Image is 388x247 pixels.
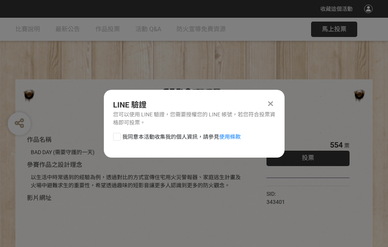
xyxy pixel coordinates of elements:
a: 作品投票 [95,18,120,41]
span: 防火宣導免費資源 [177,25,226,33]
button: 馬上投票 [311,22,357,37]
span: 554 [330,140,343,150]
a: 活動 Q&A [135,18,161,41]
span: 馬上投票 [322,25,346,33]
a: 使用條款 [219,134,241,140]
div: 您可以使用 LINE 驗證，您需要授權您的 LINE 帳號，若您符合投票資格即可投票。 [113,111,275,127]
span: 票 [344,143,350,149]
span: 影片網址 [27,194,52,202]
div: BAD DAY (需要守護的一天) [31,148,243,156]
span: 收藏這個活動 [320,6,353,12]
span: 作品名稱 [27,136,52,143]
div: LINE 驗證 [113,99,275,111]
span: 最新公告 [55,25,80,33]
span: 活動 Q&A [135,25,161,33]
span: 作品投票 [95,25,120,33]
div: 以生活中時常遇到的經驗為例，透過對比的方式宣傳住宅用火災警報器、家庭逃生計畫及火場中避難求生的重要性，希望透過趣味的短影音讓更多人認識到更多的防火觀念。 [31,173,243,190]
a: 最新公告 [55,18,80,41]
span: SID: 343401 [266,191,285,205]
iframe: Facebook Share [287,190,325,198]
a: 防火宣導免費資源 [177,18,226,41]
span: 參賽作品之設計理念 [27,161,82,168]
a: 比賽說明 [15,18,40,41]
span: 我同意本活動收集我的個人資訊，請參見 [122,133,241,141]
span: 比賽說明 [15,25,40,33]
span: 投票 [302,154,314,161]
